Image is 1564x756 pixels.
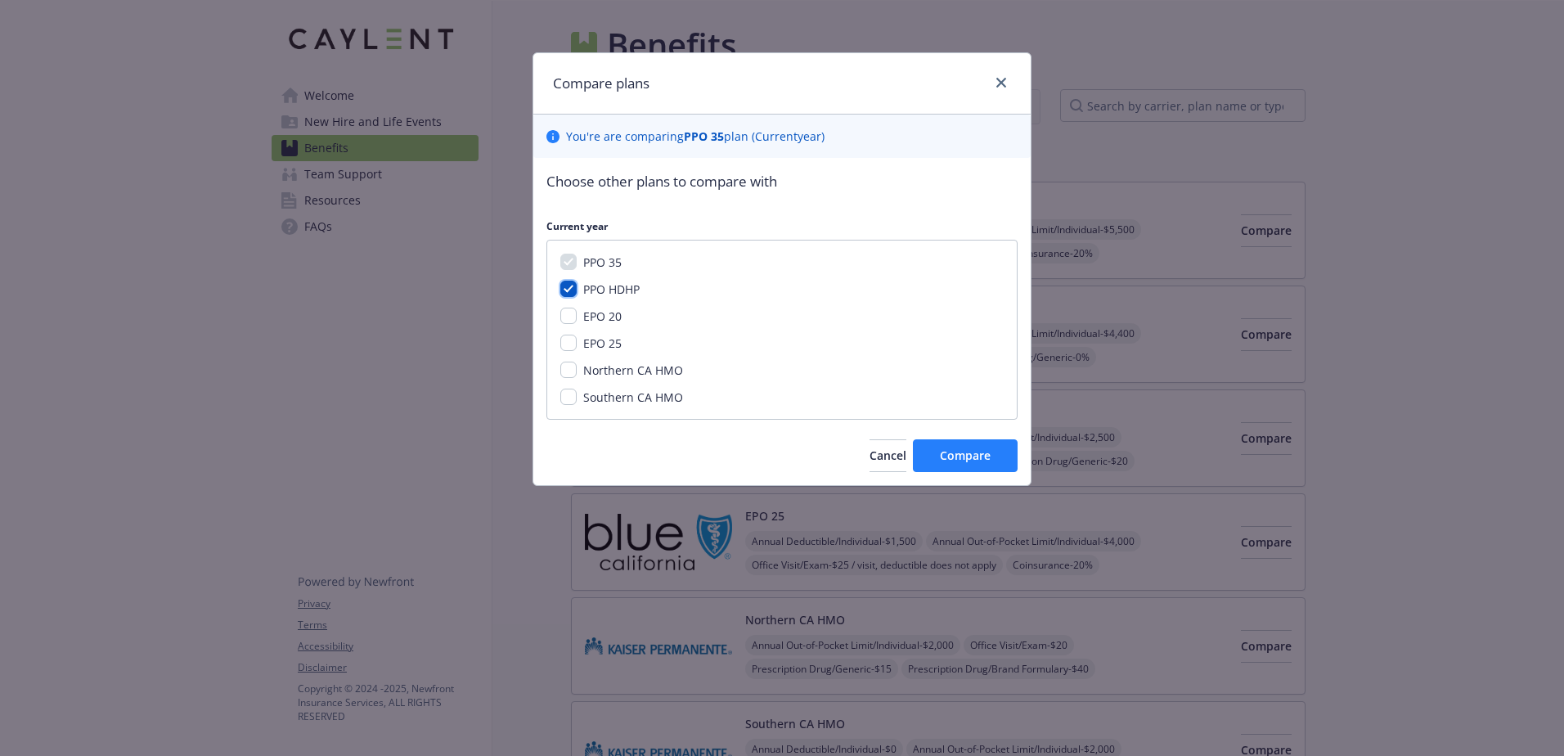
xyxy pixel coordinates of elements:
span: Southern CA HMO [583,389,683,405]
button: Cancel [870,439,906,472]
h1: Compare plans [553,73,649,94]
span: PPO HDHP [583,281,640,297]
b: PPO 35 [684,128,724,144]
span: Compare [940,448,991,463]
span: EPO 20 [583,308,622,324]
span: Cancel [870,448,906,463]
p: Choose other plans to compare with [546,171,1018,192]
p: Current year [546,219,1018,233]
a: close [991,73,1011,92]
span: EPO 25 [583,335,622,351]
span: PPO 35 [583,254,622,270]
p: You ' re are comparing plan ( Current year) [566,128,825,145]
button: Compare [913,439,1018,472]
span: Northern CA HMO [583,362,683,378]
